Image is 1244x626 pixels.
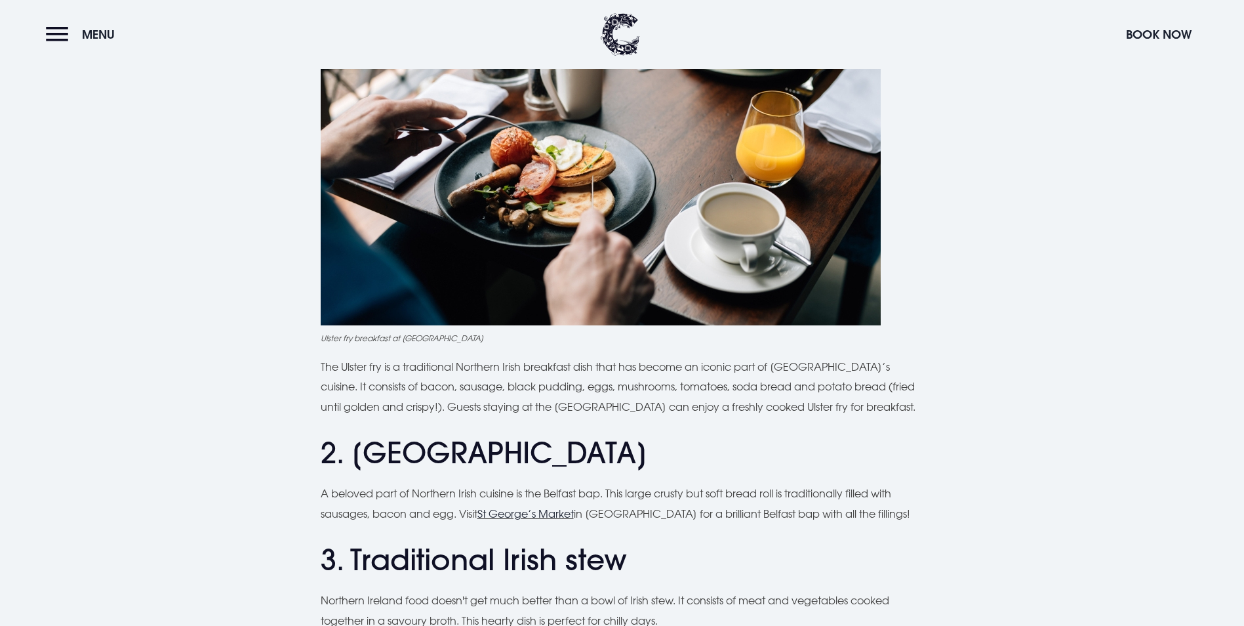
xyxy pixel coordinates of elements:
p: A beloved part of Northern Irish cuisine is the Belfast bap. This large crusty but soft bread rol... [321,484,924,524]
h2: 2. [GEOGRAPHIC_DATA] [321,436,924,470]
p: The Ulster fry is a traditional Northern Irish breakfast dish that has become an iconic part of [... [321,357,924,417]
span: Menu [82,27,115,42]
button: Menu [46,20,121,49]
figcaption: Ulster fry breakfast at [GEOGRAPHIC_DATA] [321,332,924,344]
img: Clandeboye Lodge [601,13,640,56]
a: St George’s Market [477,507,574,520]
button: Book Now [1119,20,1198,49]
h2: 3. Traditional Irish stew [321,543,924,577]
